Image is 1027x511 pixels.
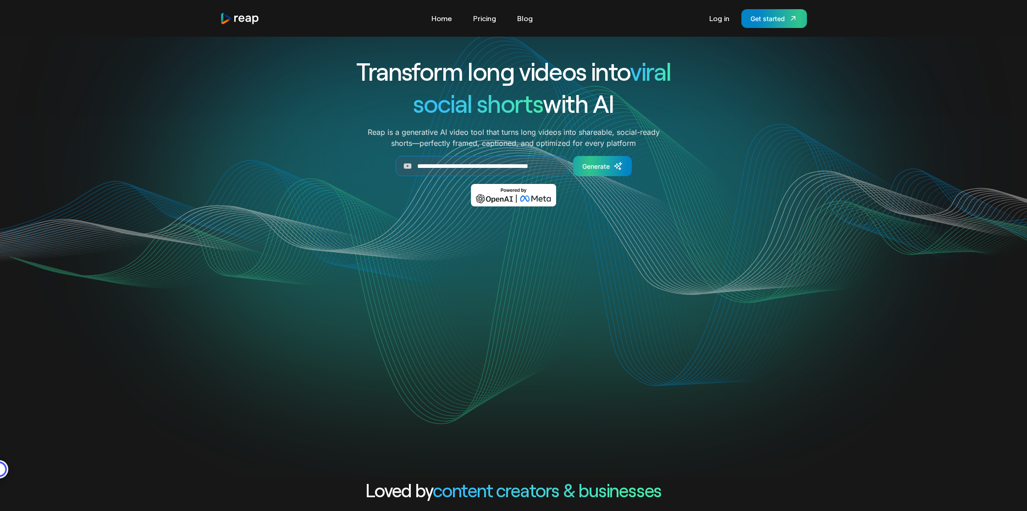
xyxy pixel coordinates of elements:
a: Get started [741,9,807,28]
h1: with AI [323,87,704,119]
span: content creators & businesses [433,479,662,501]
span: viral [630,56,671,86]
div: Generate [582,161,610,171]
img: Powered by OpenAI & Meta [471,184,557,206]
h1: Transform long videos into [323,55,704,87]
a: Pricing [469,11,501,26]
p: Reap is a generative AI video tool that turns long videos into shareable, social-ready shorts—per... [368,127,660,149]
img: reap logo [220,12,260,25]
span: social shorts [413,88,543,118]
a: Blog [513,11,537,26]
a: Generate [573,156,632,176]
a: Log in [705,11,734,26]
video: Your browser does not support the video tag. [329,220,698,405]
div: Get started [751,14,785,23]
a: Home [427,11,457,26]
a: home [220,12,260,25]
form: Generate Form [323,156,704,176]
